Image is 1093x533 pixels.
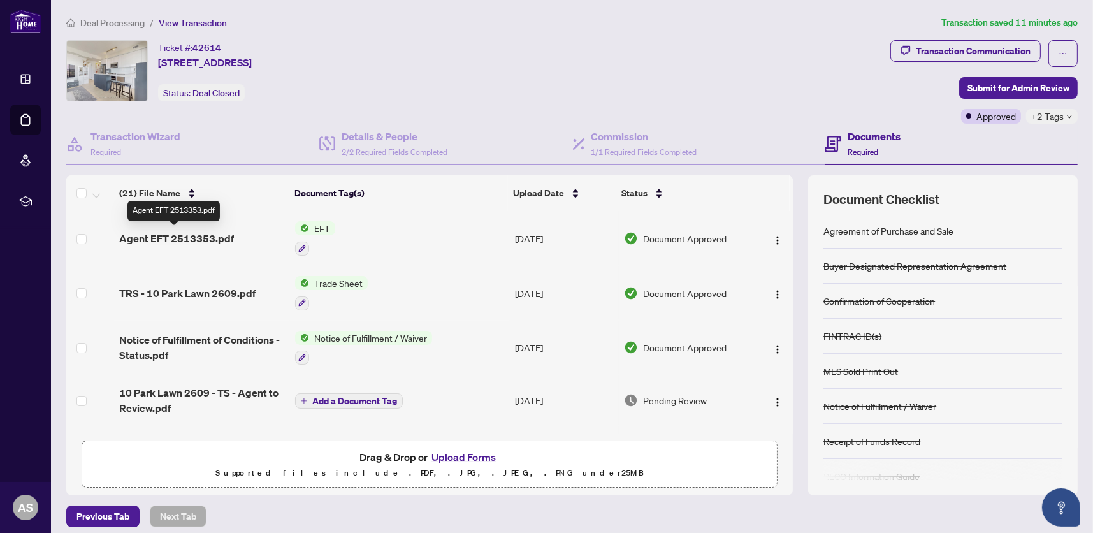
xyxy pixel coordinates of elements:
span: Document Approved [643,340,727,354]
span: Agent EFT 2513353.pdf [119,231,234,246]
button: Add a Document Tag [295,392,403,409]
button: Add a Document Tag [295,393,403,409]
img: Document Status [624,231,638,245]
button: Logo [767,228,788,249]
button: Previous Tab [66,506,140,527]
span: TRS - 10 Park Lawn 2609.pdf [119,286,256,301]
td: [DATE] [510,211,619,266]
span: [STREET_ADDRESS] [158,55,252,70]
button: Logo [767,283,788,303]
div: Ticket #: [158,40,221,55]
span: home [66,18,75,27]
div: Buyer Designated Representation Agreement [823,259,1006,273]
div: Status: [158,84,245,101]
button: Next Tab [150,506,206,527]
span: Submit for Admin Review [967,78,1069,98]
img: Logo [772,397,783,407]
span: Approved [976,109,1016,123]
p: Supported files include .PDF, .JPG, .JPEG, .PNG under 25 MB [90,465,769,481]
div: Transaction Communication [916,41,1031,61]
img: Logo [772,235,783,245]
span: Document Approved [643,231,727,245]
span: Notice of Fulfillment / Waiver [309,331,432,345]
span: 1/1 Required Fields Completed [591,147,697,157]
td: [DATE] [510,321,619,376]
span: (21) File Name [119,186,180,200]
span: Pending Review [643,393,707,407]
td: [DATE] [510,266,619,321]
span: Previous Tab [76,506,129,527]
span: Deal Closed [192,87,240,99]
div: FINTRAC ID(s) [823,329,881,343]
article: Transaction saved 11 minutes ago [941,15,1078,30]
div: MLS Sold Print Out [823,364,898,378]
td: [DATE] [510,375,619,426]
th: Upload Date [508,175,616,211]
img: IMG-W12238203_1.jpg [67,41,147,101]
img: Document Status [624,286,638,300]
span: EFT [309,221,335,235]
th: Status [616,175,751,211]
button: Upload Forms [428,449,500,465]
div: Agreement of Purchase and Sale [823,224,953,238]
img: Status Icon [295,221,309,235]
div: Notice of Fulfillment / Waiver [823,399,936,413]
span: Document Approved [643,286,727,300]
th: Document Tag(s) [289,175,509,211]
button: Submit for Admin Review [959,77,1078,99]
img: logo [10,10,41,33]
button: Status IconTrade Sheet [295,276,368,310]
img: Document Status [624,340,638,354]
span: ellipsis [1059,49,1068,58]
span: Status [621,186,648,200]
button: Status IconNotice of Fulfillment / Waiver [295,331,432,365]
div: Agent EFT 2513353.pdf [127,201,220,221]
span: Required [848,147,878,157]
button: Open asap [1042,488,1080,527]
h4: Transaction Wizard [90,129,180,144]
span: Drag & Drop orUpload FormsSupported files include .PDF, .JPG, .JPEG, .PNG under25MB [82,441,777,488]
span: Notice of Fulfillment of Conditions - Status.pdf [119,332,285,363]
button: Status IconEFT [295,221,335,256]
span: Deal Processing [80,17,145,29]
span: Drag & Drop or [359,449,500,465]
div: Receipt of Funds Record [823,434,920,448]
button: Logo [767,390,788,411]
li: / [150,15,154,30]
h4: Commission [591,129,697,144]
th: (21) File Name [114,175,289,211]
button: Transaction Communication [890,40,1041,62]
img: Logo [772,289,783,300]
span: AS [18,499,33,516]
span: plus [301,398,307,404]
span: Document Checklist [823,191,939,208]
span: 42614 [192,42,221,54]
span: Upload Date [513,186,564,200]
span: Trade Sheet [309,276,368,290]
img: Logo [772,344,783,354]
button: Logo [767,337,788,358]
span: Add a Document Tag [312,397,397,405]
span: View Transaction [159,17,227,29]
span: +2 Tags [1031,109,1064,124]
span: 10 Park Lawn 2609 - TS - Agent to Review.pdf [119,385,285,416]
h4: Details & People [342,129,447,144]
h4: Documents [848,129,901,144]
span: down [1066,113,1073,120]
img: Status Icon [295,276,309,290]
td: [DATE] [510,426,619,481]
img: Status Icon [295,331,309,345]
img: Document Status [624,393,638,407]
span: Required [90,147,121,157]
span: 2/2 Required Fields Completed [342,147,447,157]
div: Confirmation of Cooperation [823,294,935,308]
